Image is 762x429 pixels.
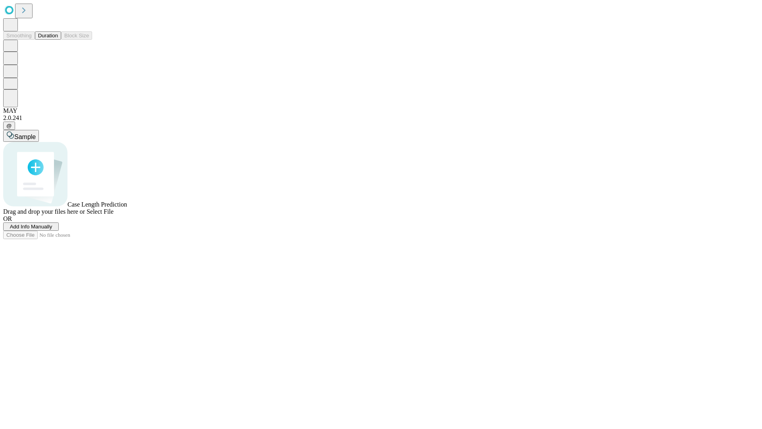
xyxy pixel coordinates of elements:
[14,133,36,140] span: Sample
[3,215,12,222] span: OR
[3,122,15,130] button: @
[3,31,35,40] button: Smoothing
[3,107,759,114] div: MAY
[87,208,114,215] span: Select File
[61,31,92,40] button: Block Size
[3,208,85,215] span: Drag and drop your files here or
[3,130,39,142] button: Sample
[3,114,759,122] div: 2.0.241
[6,123,12,129] span: @
[3,222,59,231] button: Add Info Manually
[67,201,127,208] span: Case Length Prediction
[10,224,52,230] span: Add Info Manually
[35,31,61,40] button: Duration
